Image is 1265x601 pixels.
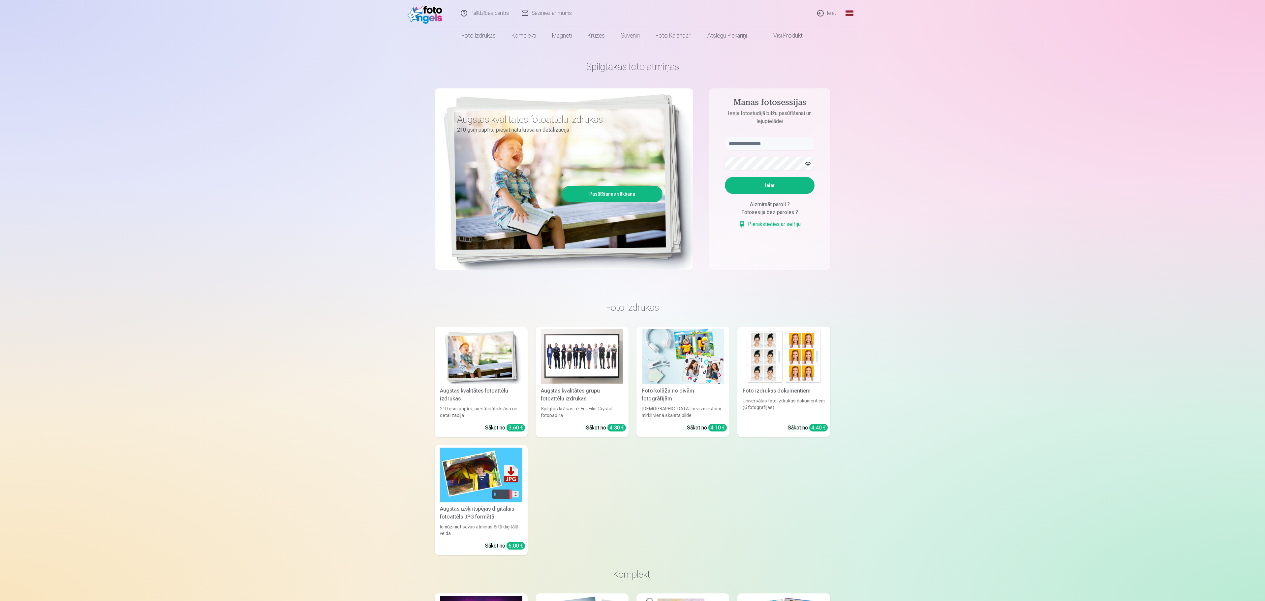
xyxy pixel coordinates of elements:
[437,405,525,419] div: 210 gsm papīrs, piesātināta krāsa un detalizācija
[586,424,626,432] div: Sākot no
[725,201,815,208] div: Aizmirsāt paroli ?
[743,329,825,384] img: Foto izdrukas dokumentiem
[636,327,729,437] a: Foto kolāža no divām fotogrāfijāmFoto kolāža no divām fotogrāfijām[DEMOGRAPHIC_DATA] neaizmirstam...
[699,26,755,45] a: Atslēgu piekariņi
[453,26,504,45] a: Foto izdrukas
[718,98,821,110] h4: Manas fotosessijas
[457,125,658,135] p: 210 gsm papīrs, piesātināta krāsa un detalizācija
[536,327,629,437] a: Augstas kvalitātes grupu fotoattēlu izdrukasAugstas kvalitātes grupu fotoattēlu izdrukasSpilgtas ...
[437,387,525,403] div: Augstas kvalitātes fotoattēlu izdrukas
[739,220,801,228] a: Pierakstieties ar selfiju
[538,387,626,403] div: Augstas kvalitātes grupu fotoattēlu izdrukas
[708,424,727,431] div: 4,10 €
[755,26,812,45] a: Visi produkti
[639,405,727,419] div: [DEMOGRAPHIC_DATA] neaizmirstami mirkļi vienā skaistā bildē
[440,301,825,313] h3: Foto izdrukas
[648,26,699,45] a: Foto kalendāri
[809,424,828,431] div: 4,40 €
[725,208,815,216] div: Fotosesija bez paroles ?
[408,3,446,24] img: /fa1
[642,329,724,384] img: Foto kolāža no divām fotogrāfijām
[435,61,830,73] h1: Spilgtākās foto atmiņas
[437,505,525,521] div: Augstas izšķirtspējas digitālais fotoattēls JPG formātā
[740,387,828,395] div: Foto izdrukas dokumentiem
[737,327,830,437] a: Foto izdrukas dokumentiemFoto izdrukas dokumentiemUniversālas foto izdrukas dokumentiem (6 fotogr...
[613,26,648,45] a: Suvenīri
[544,26,580,45] a: Magnēti
[504,26,544,45] a: Komplekti
[507,542,525,550] div: 6,00 €
[437,523,525,537] div: Iemūžiniet savas atmiņas ērtā digitālā veidā
[725,177,815,194] button: Ieiet
[788,424,828,432] div: Sākot no
[485,424,525,432] div: Sākot no
[435,327,528,437] a: Augstas kvalitātes fotoattēlu izdrukasAugstas kvalitātes fotoattēlu izdrukas210 gsm papīrs, piesā...
[563,187,662,201] a: Pasūtīšanas sākšana
[457,113,658,125] h3: Augstas kvalitātes fotoattēlu izdrukas
[580,26,613,45] a: Krūzes
[718,110,821,125] p: Ieeja fotostudijā bilžu pasūtīšanai un lejupielādei
[639,387,727,403] div: Foto kolāža no divām fotogrāfijām
[740,397,828,419] div: Universālas foto izdrukas dokumentiem (6 fotogrāfijas)
[435,445,528,555] a: Augstas izšķirtspējas digitālais fotoattēls JPG formātāAugstas izšķirtspējas digitālais fotoattēl...
[507,424,525,431] div: 3,60 €
[538,405,626,419] div: Spilgtas krāsas uz Fuji Film Crystal fotopapīra
[440,448,522,503] img: Augstas izšķirtspējas digitālais fotoattēls JPG formātā
[687,424,727,432] div: Sākot no
[440,568,825,580] h3: Komplekti
[607,424,626,431] div: 4,30 €
[440,329,522,384] img: Augstas kvalitātes fotoattēlu izdrukas
[541,329,623,384] img: Augstas kvalitātes grupu fotoattēlu izdrukas
[485,542,525,550] div: Sākot no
